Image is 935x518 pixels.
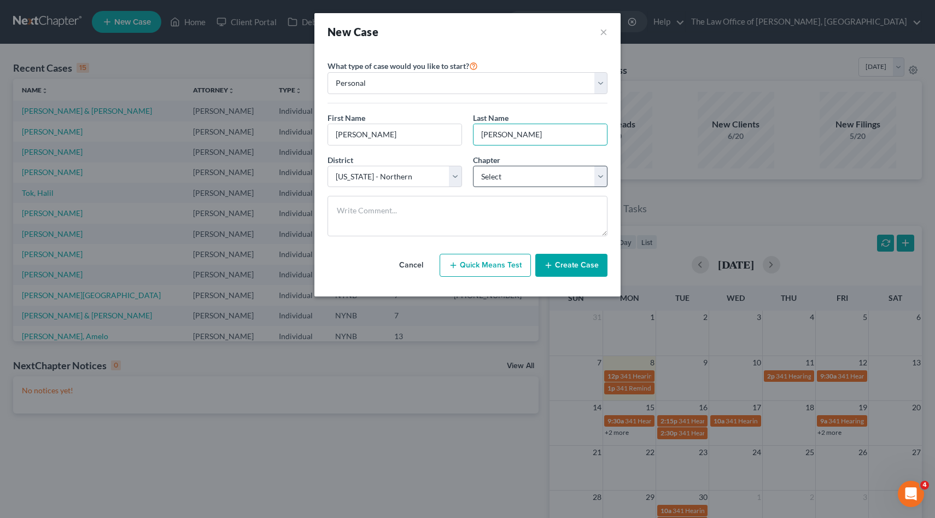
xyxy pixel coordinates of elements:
span: District [328,155,353,165]
span: Last Name [473,113,509,123]
span: Chapter [473,155,500,165]
input: Enter First Name [328,124,461,145]
button: Create Case [535,254,607,277]
button: × [600,24,607,39]
strong: New Case [328,25,378,38]
span: 4 [920,481,929,490]
label: What type of case would you like to start? [328,59,478,72]
button: Quick Means Test [440,254,531,277]
button: Cancel [387,254,435,276]
span: First Name [328,113,365,123]
input: Enter Last Name [474,124,607,145]
iframe: Intercom live chat [898,481,924,507]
